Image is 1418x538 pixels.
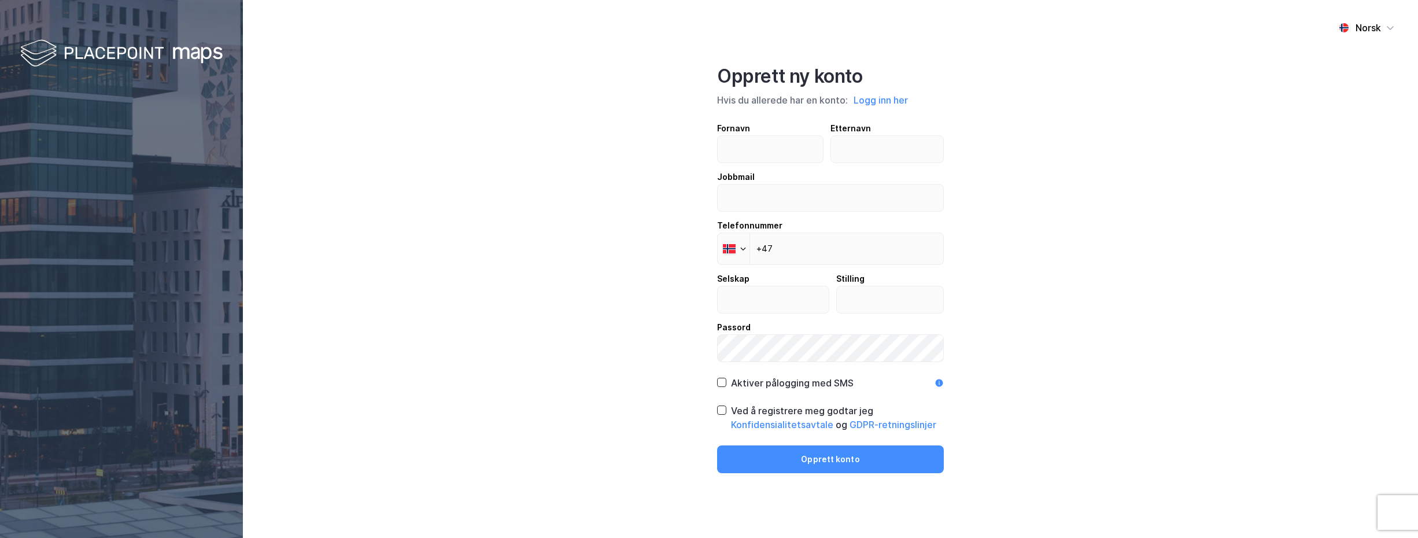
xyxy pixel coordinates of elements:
[717,445,944,473] button: Opprett konto
[717,219,944,233] div: Telefonnummer
[731,376,854,390] div: Aktiver pålogging med SMS
[717,121,824,135] div: Fornavn
[1356,21,1381,35] div: Norsk
[717,233,944,265] input: Telefonnummer
[717,170,944,184] div: Jobbmail
[830,121,944,135] div: Etternavn
[718,233,749,264] div: Norway: + 47
[731,404,944,432] div: Ved å registrere meg godtar jeg og
[836,272,944,286] div: Stilling
[850,93,911,108] button: Logg inn her
[20,37,223,71] img: logo-white.f07954bde2210d2a523dddb988cd2aa7.svg
[717,93,944,108] div: Hvis du allerede har en konto:
[717,320,944,334] div: Passord
[717,272,829,286] div: Selskap
[717,65,944,88] div: Opprett ny konto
